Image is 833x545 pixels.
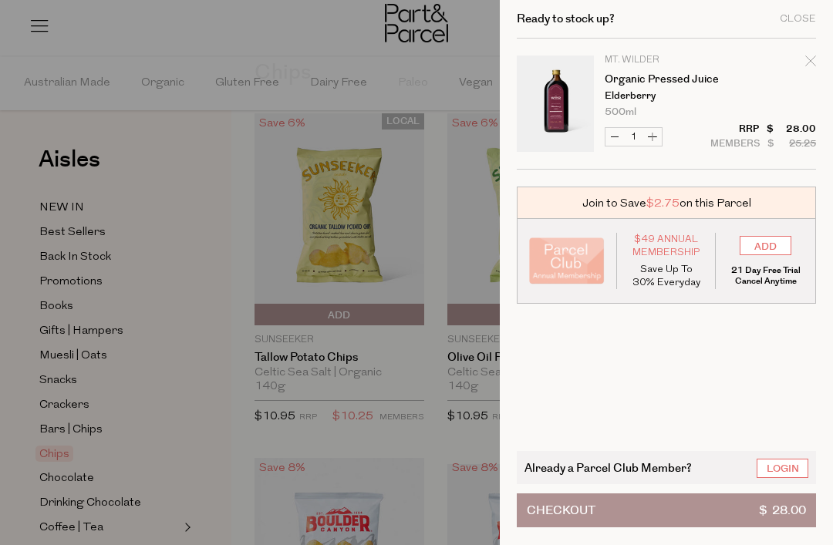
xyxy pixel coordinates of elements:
[624,128,643,146] input: QTY Organic Pressed Juice
[757,459,808,478] a: Login
[759,494,806,526] span: $ 28.00
[517,13,615,25] h2: Ready to stock up?
[629,233,704,259] span: $49 Annual Membership
[527,494,595,526] span: Checkout
[605,74,724,85] a: Organic Pressed Juice
[805,53,816,74] div: Remove Organic Pressed Juice
[517,187,816,219] div: Join to Save on this Parcel
[605,107,636,117] span: 500ml
[740,236,791,255] input: ADD
[646,195,680,211] span: $2.75
[605,91,724,101] p: Elderberry
[524,459,692,476] span: Already a Parcel Club Member?
[780,14,816,24] div: Close
[605,56,724,65] p: Mt. Wilder
[727,265,804,287] p: 21 Day Free Trial Cancel Anytime
[629,263,704,289] p: Save Up To 30% Everyday
[517,493,816,527] button: Checkout$ 28.00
